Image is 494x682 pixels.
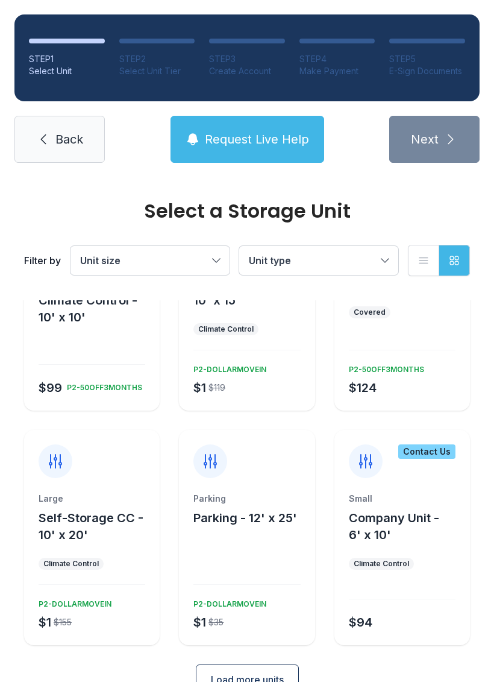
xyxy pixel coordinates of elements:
[389,53,465,65] div: STEP 5
[193,493,300,505] div: Parking
[198,324,254,334] div: Climate Control
[239,246,398,275] button: Unit type
[119,53,195,65] div: STEP 2
[349,493,455,505] div: Small
[62,378,142,393] div: P2-50OFF3MONTHS
[349,614,372,631] div: $94
[193,614,206,631] div: $1
[411,131,439,148] span: Next
[208,382,225,394] div: $119
[349,379,377,396] div: $124
[193,379,206,396] div: $1
[208,616,224,628] div: $35
[299,53,375,65] div: STEP 4
[29,65,105,77] div: Select Unit
[189,360,266,374] div: P2-DOLLARMOVEIN
[39,510,155,543] button: Self-Storage CC - 10' x 20'
[34,595,111,609] div: P2-DOLLARMOVEIN
[249,254,291,267] span: Unit type
[193,511,297,525] span: Parking - 12' x 25'
[189,595,266,609] div: P2-DOLLARMOVEIN
[39,511,143,542] span: Self-Storage CC - 10' x 20'
[55,131,83,148] span: Back
[39,276,137,324] span: Smart Unit - Climate Control - 10' x 10'
[24,201,470,221] div: Select a Storage Unit
[209,53,285,65] div: STEP 3
[24,253,61,268] div: Filter by
[54,616,72,628] div: $155
[299,65,375,77] div: Make Payment
[39,493,145,505] div: Large
[354,308,386,317] div: Covered
[70,246,230,275] button: Unit size
[43,559,99,569] div: Climate Control
[193,510,297,526] button: Parking - 12' x 25'
[344,360,424,374] div: P2-50OFF3MONTHS
[205,131,309,148] span: Request Live Help
[119,65,195,77] div: Select Unit Tier
[39,275,155,326] button: Smart Unit - Climate Control - 10' x 10'
[39,614,51,631] div: $1
[349,510,465,543] button: Company Unit - 6' x 10'
[39,379,62,396] div: $99
[354,559,409,569] div: Climate Control
[389,65,465,77] div: E-Sign Documents
[349,511,439,542] span: Company Unit - 6' x 10'
[398,444,455,459] div: Contact Us
[209,65,285,77] div: Create Account
[80,254,120,267] span: Unit size
[29,53,105,65] div: STEP 1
